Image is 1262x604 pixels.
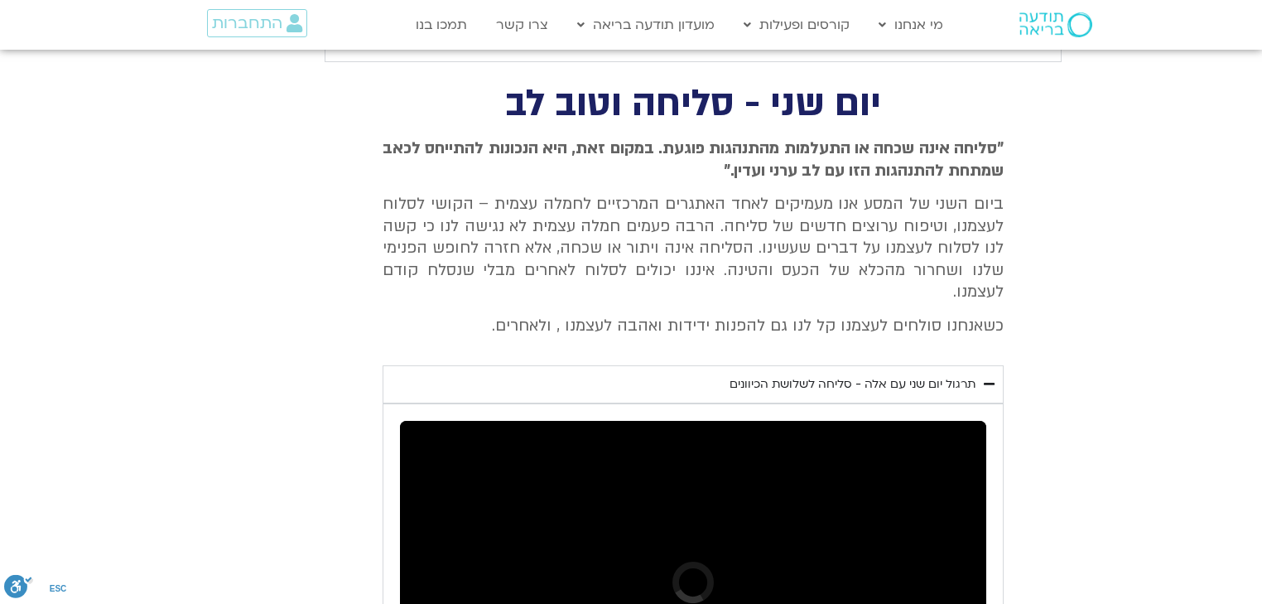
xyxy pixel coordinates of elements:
[383,87,1004,121] h2: יום שני - סליחה וטוב לב
[870,9,951,41] a: מי אנחנו
[207,9,307,37] a: התחברות
[407,9,475,41] a: תמכו בנו
[488,9,556,41] a: צרו קשר
[735,9,858,41] a: קורסים ופעילות
[212,14,282,32] span: התחברות
[730,374,975,394] div: תרגול יום שני עם אלה - סליחה לשלושת הכיוונים
[383,315,1004,336] p: כשאנחנו סולחים לעצמנו קל לנו גם להפנות ידידות ואהבה לעצמנו , ולאחרים.
[383,138,1004,181] span: "סליחה אינה שכחה או התעלמות מהתנהגות פוגעת. במקום זאת, היא הנכונות להתייחס לכאב שמתחת להתנהגות הז...
[569,9,723,41] a: מועדון תודעה בריאה
[1019,12,1092,37] img: תודעה בריאה
[383,365,1004,403] summary: תרגול יום שני עם אלה - סליחה לשלושת הכיוונים
[383,193,1004,302] span: ביום השני של המסע אנו מעמיקים לאחד האתגרים המרכזיים לחמלה עצמית – הקושי לסלוח לעצמנו, וטיפוח ערוצ...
